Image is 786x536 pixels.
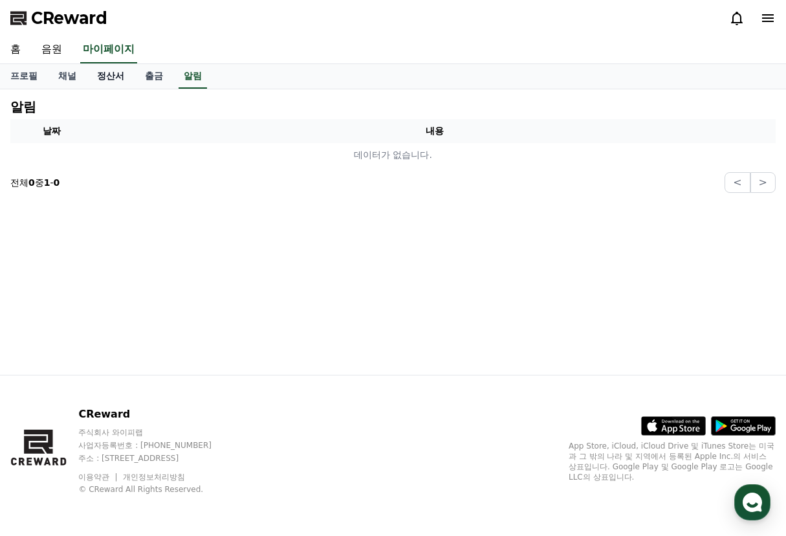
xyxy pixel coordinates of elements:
p: App Store, iCloud, iCloud Drive 및 iTunes Store는 미국과 그 밖의 나라 및 지역에서 등록된 Apple Inc.의 서비스 상표입니다. Goo... [569,441,776,482]
div: 크리워드 이용 가이드 [43,276,213,289]
a: 이용약관 [78,473,119,482]
a: CReward [10,8,107,28]
div: 몇 분 내 답변 받으실 수 있어요 [71,21,179,32]
button: < [725,172,750,193]
a: 채널 [48,64,87,89]
th: 날짜 [10,119,93,143]
p: 전체 중 - [10,176,60,189]
h4: 알림 [10,100,36,114]
div: Creward [41,212,74,223]
span: 운영시간 보기 [97,168,150,179]
div: Creward [71,7,119,21]
a: 개인정보처리방침 [123,473,185,482]
button: > [750,172,776,193]
p: 사업자등록번호 : [PHONE_NUMBER] [78,440,236,451]
th: 내용 [93,119,776,143]
a: 마이페이지 [80,36,137,63]
div: *크리워드 앱 설치 시 실시간 실적 알림을 받으실 수 있어요! [43,341,213,366]
a: 출금 [135,64,173,89]
p: 주식회사 와이피랩 [78,427,236,438]
p: CReward [78,407,236,422]
strong: 0 [28,177,35,188]
div: 자주 묻는 질문 [43,308,213,321]
strong: 0 [54,177,60,188]
div: CReward에 문의하기 [68,146,188,162]
div: [크리워드] 채널이 승인되었습니다. [43,230,213,243]
p: 데이터가 없습니다. [16,148,770,162]
img: point_right [107,309,119,320]
a: 알림 [179,64,207,89]
a: [URL][DOMAIN_NAME] [43,289,149,301]
a: 음원 [31,36,72,63]
a: [URL][DOMAIN_NAME] [43,322,149,333]
div: 이용 가이드를 반드시 확인 후 이용 부탁드립니다 :) [43,243,213,269]
button: 운영시간 보기 [92,166,164,181]
img: point_right [136,276,147,288]
p: 크리에이터를 위한 플랫폼, 크리워드 입니다. [35,50,238,62]
span: CReward [31,8,107,28]
strong: 1 [44,177,50,188]
a: 정산서 [87,64,135,89]
p: © CReward All Rights Reserved. [78,484,236,495]
p: 주소 : [STREET_ADDRESS] [78,453,236,463]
